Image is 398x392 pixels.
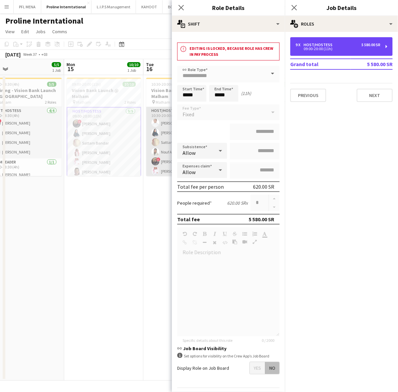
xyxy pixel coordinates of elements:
button: BONAFIDE [163,0,192,13]
h1: Proline Interntational [5,16,83,26]
span: Malham [76,100,91,105]
h3: Job Board Visibility [177,345,280,351]
div: [DATE] [5,51,21,58]
span: 16 [145,65,154,73]
button: L.I.P.S Management [91,0,136,13]
span: 5/5 [52,62,61,67]
div: 9 x [296,43,304,47]
div: 1 Job [128,68,140,73]
span: Tue [146,61,154,67]
button: KAHOOT [136,0,163,13]
div: 1 Job [52,68,61,73]
button: Next [357,89,393,102]
span: 2 Roles [125,100,136,105]
span: Edit [21,29,29,35]
span: 10:30-20:00 (9h30m) [152,82,186,87]
app-card-role: Host/Hostess9/910:30-20:00 (9h30m)[PERSON_NAME][PERSON_NAME]Sattam BandarNouf Alawaji![PERSON_NAM... [146,107,221,207]
button: Previous [290,89,326,102]
div: Set options for visibility on the Crew App’s Job Board [177,353,280,359]
app-job-card: 10:30-20:00 (9h30m)10/10Vision Bank Launch @ Malham Malham2 RolesHost/Hostess9/910:30-20:00 (9h30... [146,78,221,176]
span: Jobs [36,29,46,35]
app-card-role: Host/Hostess9/909:00-20:00 (11h)![PERSON_NAME][PERSON_NAME]Sattam Bandar[PERSON_NAME][PERSON_NAME... [67,107,141,208]
span: View [5,29,15,35]
td: Grand total [290,59,351,69]
label: Display Role on Job Board [177,365,229,371]
button: Proline Interntational [41,0,91,13]
h3: Vision Bank Launch @ Malham [67,87,141,99]
div: Total fee per person [177,183,224,190]
span: Allow [183,169,196,175]
span: 15 [66,65,75,73]
a: View [3,27,17,36]
h3: Job Details [285,3,398,12]
h3: Role Details [172,3,285,12]
div: Roles [285,16,398,32]
div: 09:00-20:00 (11h) [296,47,380,50]
app-job-card: 09:00-20:00 (11h)10/10Vision Bank Launch @ Malham Malham2 RolesHost/Hostess9/909:00-20:00 (11h)![... [67,78,141,176]
div: Shift [172,16,285,32]
div: Total fee [177,216,200,223]
span: 09:00-20:00 (11h) [72,82,101,87]
a: Jobs [33,27,48,36]
span: 10/10 [127,62,141,67]
label: People required [177,200,212,206]
h3: Editing is locked, because role has crew in pay process [190,46,277,57]
span: ! [78,120,82,124]
td: 5 580.00 SR [351,59,393,69]
span: Week 37 [22,52,39,57]
div: +03 [41,52,48,57]
span: Mon [67,61,75,67]
div: (11h) [241,90,251,96]
button: PFL MENA [14,0,41,13]
a: Edit [19,27,32,36]
div: 5 580.00 SR [361,43,380,47]
div: Host/Hostess [304,43,335,47]
a: Comms [50,27,70,36]
div: 5 580.00 SR [249,216,274,223]
span: Malham [156,100,171,105]
span: 10/10 [123,82,136,87]
h3: Vision Bank Launch @ Malham [146,87,221,99]
span: 5/5 [47,82,57,87]
span: Comms [52,29,67,35]
span: Allow [183,149,196,156]
span: ! [157,157,161,161]
div: 620.00 SR x [227,200,248,206]
div: 620.00 SR [253,183,274,190]
span: 2 Roles [45,100,57,105]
